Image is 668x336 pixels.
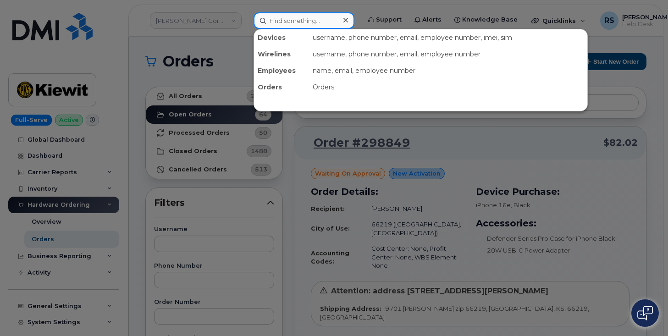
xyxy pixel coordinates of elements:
div: username, phone number, email, employee number, imei, sim [309,29,587,46]
div: Devices [254,29,309,46]
div: Wirelines [254,46,309,62]
div: name, email, employee number [309,62,587,79]
div: Employees [254,62,309,79]
div: Orders [309,79,587,95]
div: username, phone number, email, employee number [309,46,587,62]
img: Open chat [637,306,653,320]
div: Orders [254,79,309,95]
